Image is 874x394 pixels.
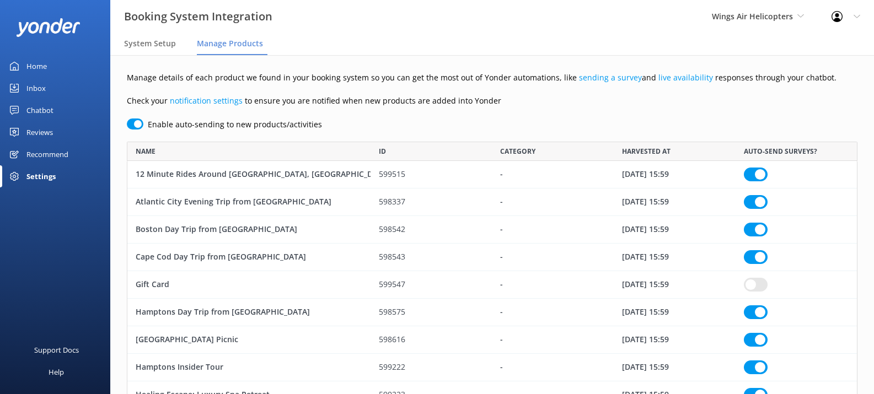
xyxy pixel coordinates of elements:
div: row [127,216,857,244]
p: Manage details of each product we found in your booking system so you can get the most out of Yon... [127,72,857,84]
div: row [127,244,857,271]
div: 05 Aug 25 15:59 [614,161,736,188]
div: Inbox [26,77,46,99]
p: Check your to ensure you are notified when new products are added into Yonder [127,95,857,107]
h3: Booking System Integration [124,8,272,25]
div: 05 Aug 25 15:59 [614,326,736,354]
a: notification settings [170,95,243,106]
div: row [127,354,857,381]
div: 05 Aug 25 15:59 [614,354,736,381]
span: ID [379,146,386,156]
div: row [127,326,857,354]
div: 12 Minute Rides Around Westchester, NY [127,161,371,188]
div: Atlantic City Evening Trip from Manhattan [127,188,371,216]
a: sending a survey [579,72,642,83]
div: - [492,216,614,244]
span: CATEGORY [500,146,535,156]
div: - [492,244,614,271]
div: - [492,271,614,299]
div: Help [49,361,64,383]
span: NAME [136,146,156,156]
div: 05 Aug 25 15:59 [614,188,736,216]
div: 599222 [371,354,492,381]
div: - [492,354,614,381]
div: Settings [26,165,56,187]
span: AUTO-SEND SURVEYS? [744,146,817,156]
div: Recommend [26,143,68,165]
div: - [492,326,614,354]
div: Hamptons Beach Picnic [127,326,371,354]
div: 598542 [371,216,492,244]
div: 598543 [371,244,492,271]
div: Cape Cod Day Trip from Manhattan [127,244,371,271]
div: row [127,271,857,299]
div: Gift Card [127,271,371,299]
a: live availability [658,72,713,83]
div: 598616 [371,326,492,354]
div: Boston Day Trip from Manhattan [127,216,371,244]
div: Hamptons Day Trip from Manhattan [127,299,371,326]
div: Chatbot [26,99,53,121]
div: - [492,188,614,216]
span: HARVESTED AT [622,146,671,156]
div: row [127,299,857,326]
div: 05 Aug 25 15:59 [614,271,736,299]
div: Reviews [26,121,53,143]
div: 599515 [371,161,492,188]
div: Hamptons Insider Tour [127,354,371,381]
div: Home [26,55,47,77]
div: 05 Aug 25 15:59 [614,244,736,271]
div: 05 Aug 25 15:59 [614,299,736,326]
div: 599547 [371,271,492,299]
div: Support Docs [34,339,79,361]
div: - [492,299,614,326]
div: row [127,188,857,216]
div: row [127,161,857,188]
label: Enable auto-sending to new products/activities [148,118,322,131]
div: 598575 [371,299,492,326]
div: 05 Aug 25 15:59 [614,216,736,244]
img: yonder-white-logo.png [17,18,80,36]
span: Wings Air Helicopters [712,11,793,21]
span: Manage Products [197,38,263,49]
div: 598337 [371,188,492,216]
span: System Setup [124,38,176,49]
div: - [492,161,614,188]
